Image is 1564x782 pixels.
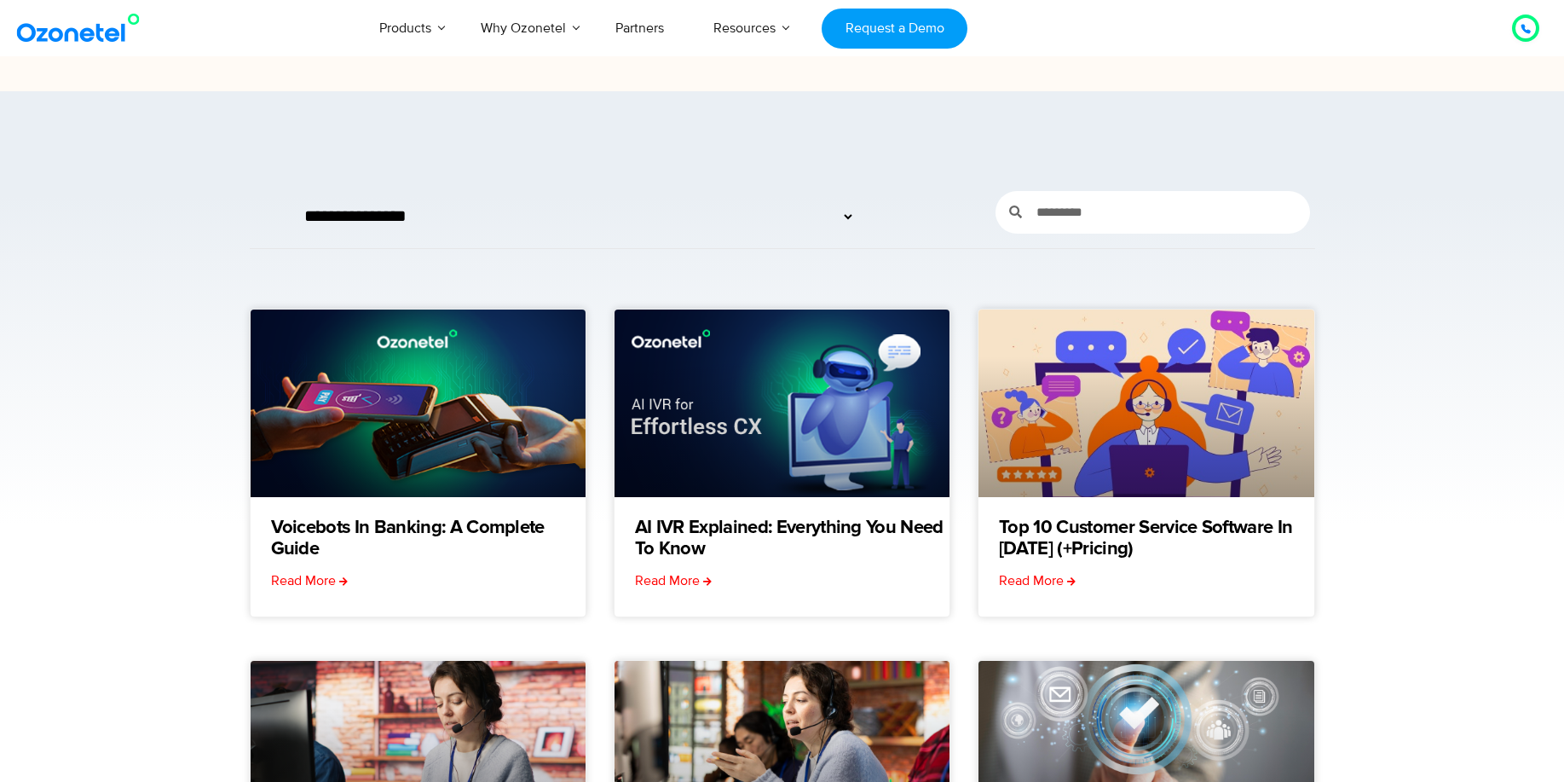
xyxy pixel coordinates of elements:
[271,518,586,560] a: Voicebots in Banking: A Complete Guide
[999,571,1076,591] a: Read more about Top 10 Customer Service Software in 2025 (+Pricing)
[635,518,949,560] a: AI IVR Explained: Everything You Need to Know
[822,9,967,49] a: Request a Demo
[635,571,712,591] a: Read more about AI IVR Explained: Everything You Need to Know
[999,518,1313,560] a: Top 10 Customer Service Software in [DATE] (+Pricing)
[271,571,348,591] a: Read more about Voicebots in Banking: A Complete Guide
